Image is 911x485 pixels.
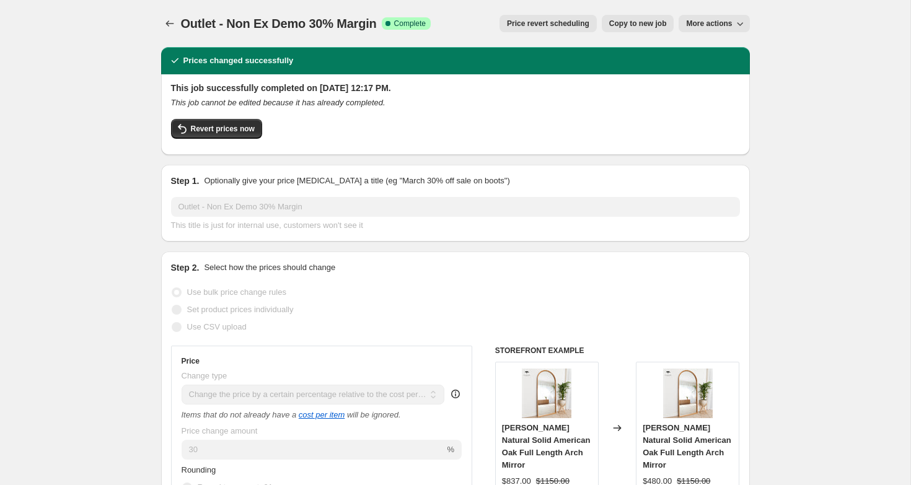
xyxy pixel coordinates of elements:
input: 30% off holiday sale [171,197,740,217]
button: More actions [679,15,749,32]
span: Set product prices individually [187,305,294,314]
span: Change type [182,371,227,380]
i: This job cannot be edited because it has already completed. [171,98,385,107]
button: Revert prices now [171,119,262,139]
span: Price change amount [182,426,258,435]
span: This title is just for internal use, customers won't see it [171,221,363,230]
input: 50 [182,440,445,460]
h2: This job successfully completed on [DATE] 12:17 PM. [171,82,740,94]
span: Price revert scheduling [507,19,589,28]
p: Select how the prices should change [204,261,335,274]
div: help [449,388,462,400]
h2: Step 1. [171,175,200,187]
span: Revert prices now [191,124,255,134]
span: Outlet - Non Ex Demo 30% Margin [181,17,377,30]
span: [PERSON_NAME] Natural Solid American Oak Full Length Arch Mirror [643,423,731,470]
span: Use CSV upload [187,322,247,331]
h2: Step 2. [171,261,200,274]
span: [PERSON_NAME] Natural Solid American Oak Full Length Arch Mirror [502,423,591,470]
span: Rounding [182,465,216,474]
span: Copy to new job [609,19,667,28]
button: Copy to new job [602,15,674,32]
a: cost per item [299,410,345,419]
h3: Price [182,356,200,366]
button: Price change jobs [161,15,178,32]
h2: Prices changed successfully [183,55,294,67]
img: AmericanOakLargeArch-6_80x.jpg [522,369,571,418]
p: Optionally give your price [MEDICAL_DATA] a title (eg "March 30% off sale on boots") [204,175,509,187]
span: % [447,445,454,454]
img: AmericanOakLargeArch-6_80x.jpg [663,369,713,418]
span: More actions [686,19,732,28]
span: Use bulk price change rules [187,287,286,297]
span: Complete [394,19,426,28]
i: will be ignored. [347,410,401,419]
i: Items that do not already have a [182,410,297,419]
button: Price revert scheduling [500,15,597,32]
h6: STOREFRONT EXAMPLE [495,346,740,356]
